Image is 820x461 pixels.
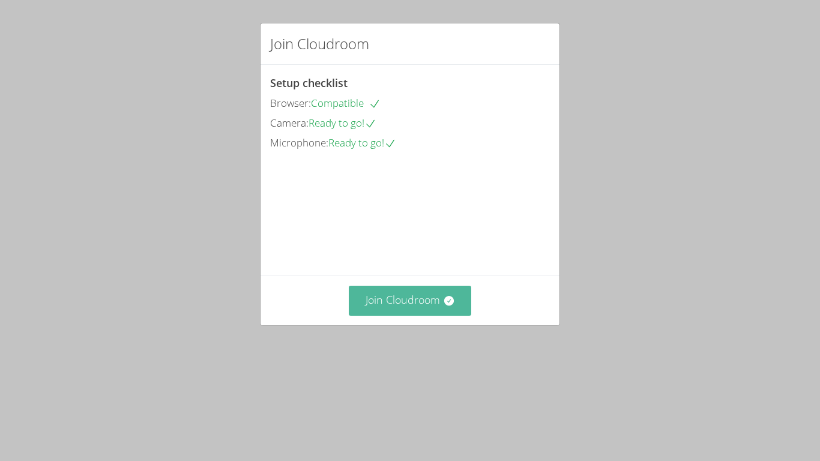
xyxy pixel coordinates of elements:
span: Ready to go! [309,116,376,130]
span: Browser: [270,96,311,110]
h2: Join Cloudroom [270,33,369,55]
span: Compatible [311,96,381,110]
span: Camera: [270,116,309,130]
button: Join Cloudroom [349,286,472,315]
span: Setup checklist [270,76,348,90]
span: Microphone: [270,136,328,149]
span: Ready to go! [328,136,396,149]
